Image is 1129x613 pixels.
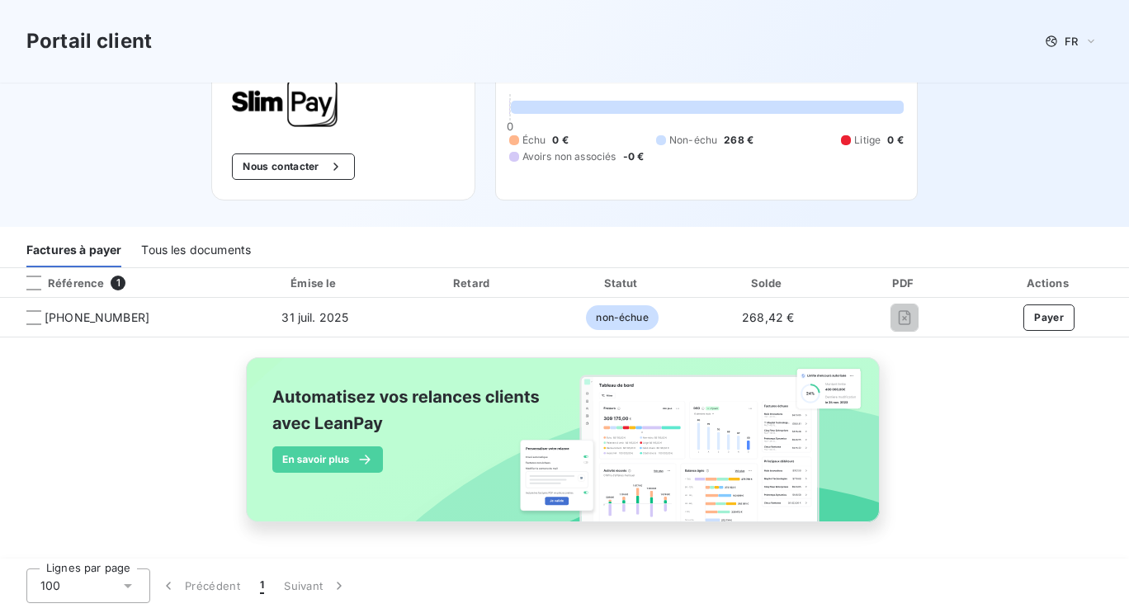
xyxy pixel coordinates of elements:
[111,276,125,290] span: 1
[231,347,898,550] img: banner
[13,276,104,290] div: Référence
[623,149,645,164] span: -0 €
[1065,35,1078,48] span: FR
[669,133,717,148] span: Non-échu
[281,310,348,324] span: 31 juil. 2025
[26,26,152,56] h3: Portail client
[843,275,966,291] div: PDF
[973,275,1126,291] div: Actions
[141,233,251,267] div: Tous les documents
[40,578,60,594] span: 100
[854,133,881,148] span: Litige
[232,77,338,127] img: Company logo
[236,275,394,291] div: Émise le
[724,133,753,148] span: 268 €
[887,133,903,148] span: 0 €
[552,133,568,148] span: 0 €
[274,568,357,603] button: Suivant
[586,305,658,330] span: non-échue
[522,133,546,148] span: Échu
[401,275,546,291] div: Retard
[700,275,837,291] div: Solde
[1023,304,1075,331] button: Payer
[45,309,149,326] span: [PHONE_NUMBER]
[522,149,616,164] span: Avoirs non associés
[260,578,264,594] span: 1
[250,568,274,603] button: 1
[232,153,354,180] button: Nous contacter
[150,568,250,603] button: Précédent
[742,310,794,324] span: 268,42 €
[552,275,693,291] div: Statut
[26,233,121,267] div: Factures à payer
[507,120,513,133] span: 0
